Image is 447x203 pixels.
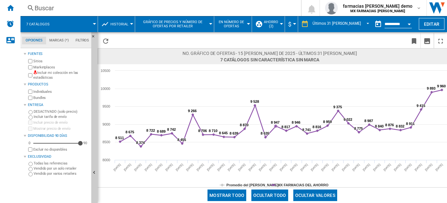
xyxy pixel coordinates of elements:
[28,90,32,94] input: Individuales
[28,51,89,57] div: Fuentes
[138,16,211,32] button: Gráfico de precios y número de ofertas por retailer
[134,163,142,172] tspan: [DATE]
[101,69,110,73] tspan: 10500
[126,130,134,134] tspan: 8 675
[167,128,176,131] tspan: 8 742
[209,129,217,133] tspan: 8 710
[288,16,295,32] div: $
[165,163,173,172] tspan: [DATE]
[33,70,89,80] label: Incluir mi colección en las estadísticas
[271,120,280,124] tspan: 8 947
[102,140,110,144] tspan: 8500
[28,59,32,63] input: Sitios
[113,163,121,172] tspan: [DATE]
[138,20,207,28] span: Gráfico de precios y número de ofertas por retailer
[28,162,33,166] input: Todas las referencias
[383,163,392,172] tspan: [DATE]
[196,163,205,172] tspan: [DATE]
[188,109,197,113] tspan: 9 266
[362,163,371,172] tspan: [DATE]
[419,18,444,30] button: Editar
[26,16,56,32] button: 7 catálogos
[281,125,290,129] tspan: 8 817
[28,96,32,100] input: Bundles
[300,163,308,172] tspan: [DATE]
[427,86,435,90] tspan: 9 893
[403,17,415,29] button: Open calendar
[102,104,110,108] tspan: 9500
[406,122,415,126] tspan: 8 911
[285,16,298,32] md-menu: Currency
[226,183,279,187] tspan: Promedio del [PERSON_NAME]
[33,70,37,74] img: mysite-not-bg-18x18.png
[206,163,215,172] tspan: [DATE]
[217,163,225,172] tspan: [DATE]
[310,163,319,172] tspan: [DATE]
[110,22,128,26] span: Historial
[28,172,33,176] input: Vendido por varios retailers
[28,154,89,159] div: Exclusividad
[102,122,110,126] tspan: 9000
[28,82,89,87] div: Productos
[414,163,423,172] tspan: [DATE]
[123,163,132,172] tspan: [DATE]
[217,20,246,28] span: En número de ofertas
[248,163,256,172] tspan: [DATE]
[46,37,72,44] md-tab-item: Marcas (*)
[28,110,33,114] input: DESACTIVADO (solo precio)
[28,65,32,69] input: Marketplaces
[82,141,89,146] div: 90
[35,4,284,13] div: Buscar
[28,115,33,119] input: Incluir tarifa de envío
[255,16,281,32] div: Ahorro (2)
[33,120,89,125] label: Incluir precio de envío
[33,95,89,100] label: Bundles
[261,131,269,135] tspan: 8 635
[251,190,288,201] button: Ocultar todo
[34,161,89,166] label: Todas las referencias
[393,163,402,172] tspan: [DATE]
[437,84,446,88] tspan: 9 960
[33,147,89,152] label: Excluir no disponibles
[278,183,329,187] tspan: MX FARMACIAS DEL AHORRO
[28,147,32,152] input: Mostrar precio de envío
[28,127,32,131] input: Mostrar precio de envío
[102,158,110,162] tspan: 8000
[325,2,338,14] img: profile.jpg
[24,16,94,32] div: 7 catálogos
[240,123,248,127] tspan: 8 870
[34,171,89,176] label: Vendido por varios retailers
[372,18,385,31] button: md-calendar
[219,131,228,135] tspan: 8 645
[421,33,434,48] button: Descargar como imagen
[364,119,373,123] tspan: 8 987
[157,129,166,133] tspan: 8 689
[101,87,110,91] tspan: 10000
[154,163,163,172] tspan: [DATE]
[333,105,342,109] tspan: 9 375
[183,57,357,63] span: 7 catálogos Sin característica Sin marca
[288,21,291,28] span: $
[101,16,132,32] div: Historial
[177,138,186,142] tspan: 8 455
[396,124,404,128] tspan: 8 832
[28,71,32,79] input: Incluir mi colección en las estadísticas
[33,89,89,94] label: Individuales
[385,123,394,127] tspan: 8 876
[279,163,288,172] tspan: [DATE]
[27,141,32,146] div: 0
[183,50,357,57] span: No. gráfico de ofertas - 15 [PERSON_NAME] de 2025 - Últimos 31 [PERSON_NAME]
[258,163,267,172] tspan: [DATE]
[185,163,194,172] tspan: [DATE]
[434,33,447,48] button: Maximizar
[34,114,89,119] label: Incluir tarifa de envío
[217,16,249,32] div: En número de ofertas
[435,163,443,172] tspan: [DATE]
[28,102,89,108] div: Entrega
[321,163,329,172] tspan: [DATE]
[375,124,384,128] tspan: 8 840
[343,3,412,9] span: farmacias [PERSON_NAME] demo
[99,33,112,48] button: Recargar
[26,22,50,26] span: 7 catálogos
